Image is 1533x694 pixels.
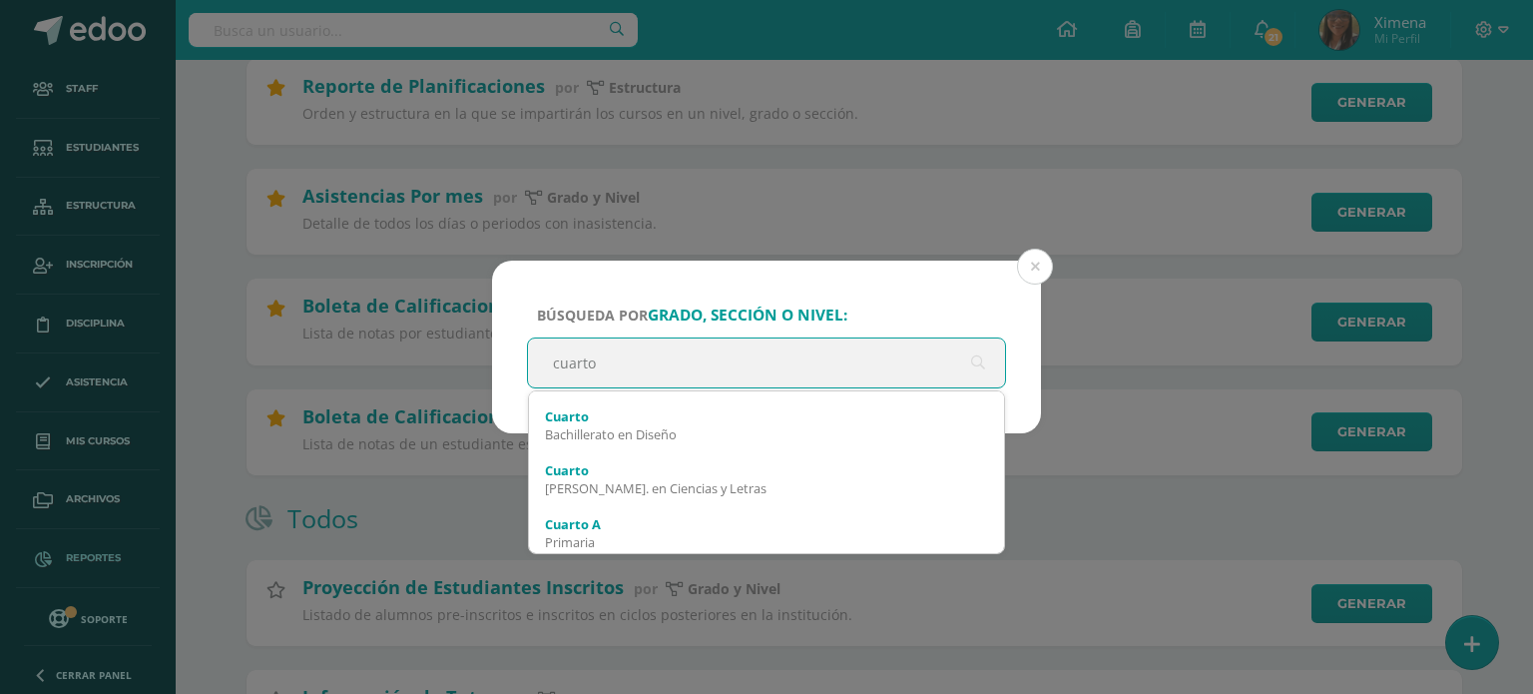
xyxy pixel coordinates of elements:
div: [PERSON_NAME]. en Ciencias y Letras [545,479,988,497]
div: Cuarto A [545,515,988,533]
span: Búsqueda por [537,306,847,325]
div: Primaria [545,533,988,551]
div: Cuarto [545,461,988,479]
input: ej. Primero primaria, etc. [528,339,1005,387]
button: Close (Esc) [1017,249,1053,285]
div: Cuarto [545,407,988,425]
div: Bachillerato en Diseño [545,425,988,443]
strong: grado, sección o nivel: [648,305,847,326]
